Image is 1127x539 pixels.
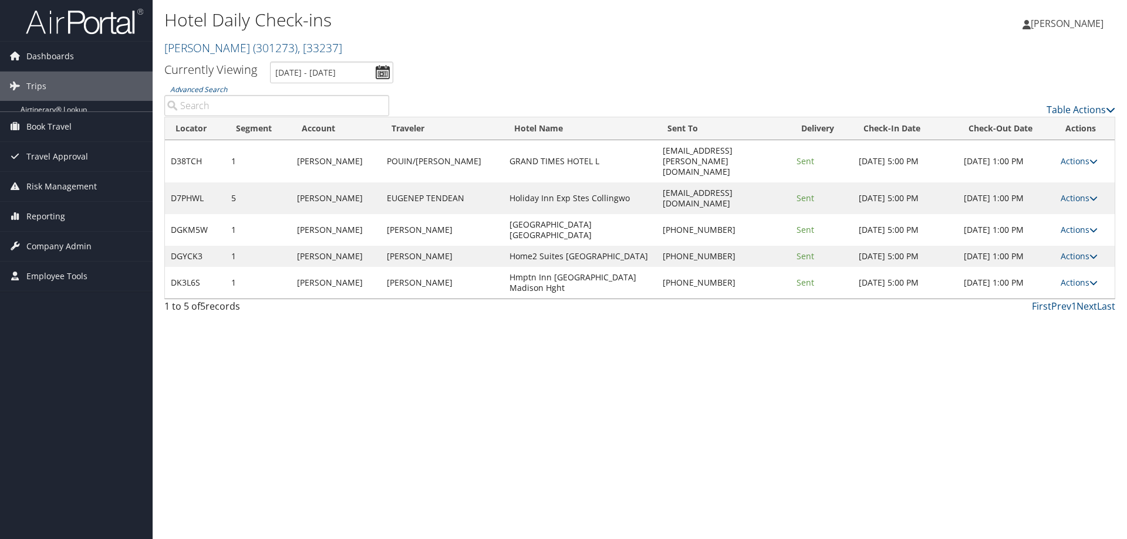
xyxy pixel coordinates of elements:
td: 5 [225,182,291,214]
input: [DATE] - [DATE] [270,62,393,83]
td: Home2 Suites [GEOGRAPHIC_DATA] [504,246,656,267]
td: [PERSON_NAME] [291,214,381,246]
span: Sent [797,250,814,262]
a: Next [1077,300,1097,313]
a: Actions [1061,224,1098,235]
h1: Hotel Daily Check-ins [164,8,798,32]
td: DGKM5W [165,214,225,246]
span: Travel Approval [26,142,88,171]
td: [DATE] 5:00 PM [853,214,957,246]
td: [PERSON_NAME] [381,214,504,246]
th: Delivery: activate to sort column ascending [791,117,853,140]
td: [PERSON_NAME] [291,182,381,214]
span: Sent [797,277,814,288]
span: Company Admin [26,232,92,261]
a: Prev [1051,300,1071,313]
td: [DATE] 1:00 PM [958,246,1055,267]
td: [PERSON_NAME] [291,267,381,299]
a: Last [1097,300,1115,313]
span: Risk Management [26,172,97,201]
td: [EMAIL_ADDRESS][PERSON_NAME][DOMAIN_NAME] [657,140,791,182]
td: [DATE] 5:00 PM [853,246,957,267]
input: Advanced Search [164,95,389,116]
span: Sent [797,224,814,235]
td: Hmptn Inn [GEOGRAPHIC_DATA] Madison Hght [504,267,656,299]
span: Sent [797,155,814,167]
span: Reporting [26,202,65,231]
td: [DATE] 5:00 PM [853,182,957,214]
a: [PERSON_NAME] [1023,6,1115,41]
td: [DATE] 5:00 PM [853,267,957,299]
td: DGYCK3 [165,246,225,267]
a: Actions [1061,277,1098,288]
th: Locator: activate to sort column ascending [165,117,225,140]
td: [PERSON_NAME] [291,140,381,182]
td: [DATE] 1:00 PM [958,267,1055,299]
a: Table Actions [1047,103,1115,116]
td: [PHONE_NUMBER] [657,267,791,299]
th: Actions [1055,117,1115,140]
span: Trips [26,72,46,101]
a: Actions [1061,155,1098,167]
th: Account: activate to sort column ascending [291,117,381,140]
th: Sent To: activate to sort column ascending [657,117,791,140]
td: GRAND TIMES HOTEL L [504,140,656,182]
a: [PERSON_NAME] [164,40,342,56]
div: 1 to 5 of records [164,299,389,319]
th: Check-Out Date: activate to sort column ascending [958,117,1055,140]
td: [PHONE_NUMBER] [657,246,791,267]
td: 1 [225,246,291,267]
td: [DATE] 5:00 PM [853,140,957,182]
span: Dashboards [26,42,74,71]
td: [DATE] 1:00 PM [958,182,1055,214]
td: [PERSON_NAME] [381,267,504,299]
h3: Currently Viewing [164,62,257,77]
span: Book Travel [26,112,72,141]
td: Holiday Inn Exp Stes Collingwo [504,182,656,214]
a: 1 [1071,300,1077,313]
td: [EMAIL_ADDRESS][DOMAIN_NAME] [657,182,791,214]
td: [DATE] 1:00 PM [958,214,1055,246]
span: Sent [797,192,814,204]
span: 5 [200,300,205,313]
span: [PERSON_NAME] [1031,17,1104,30]
td: D38TCH [165,140,225,182]
th: Traveler: activate to sort column ascending [381,117,504,140]
td: [DATE] 1:00 PM [958,140,1055,182]
td: [PHONE_NUMBER] [657,214,791,246]
th: Segment: activate to sort column ascending [225,117,291,140]
td: 1 [225,140,291,182]
span: ( 301273 ) [253,40,298,56]
td: 1 [225,267,291,299]
td: POUIN/[PERSON_NAME] [381,140,504,182]
td: [GEOGRAPHIC_DATA] [GEOGRAPHIC_DATA] [504,214,656,246]
td: EUGENEP TENDEAN [381,182,504,214]
a: Actions [1061,192,1098,204]
td: [PERSON_NAME] [381,246,504,267]
th: Hotel Name: activate to sort column ascending [504,117,656,140]
a: First [1032,300,1051,313]
a: Actions [1061,250,1098,262]
img: airportal-logo.png [26,8,143,35]
th: Check-In Date: activate to sort column ascending [853,117,957,140]
span: , [ 33237 ] [298,40,342,56]
td: D7PHWL [165,182,225,214]
td: 1 [225,214,291,246]
span: Employee Tools [26,262,87,291]
a: Advanced Search [170,84,227,94]
td: DK3L6S [165,267,225,299]
td: [PERSON_NAME] [291,246,381,267]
